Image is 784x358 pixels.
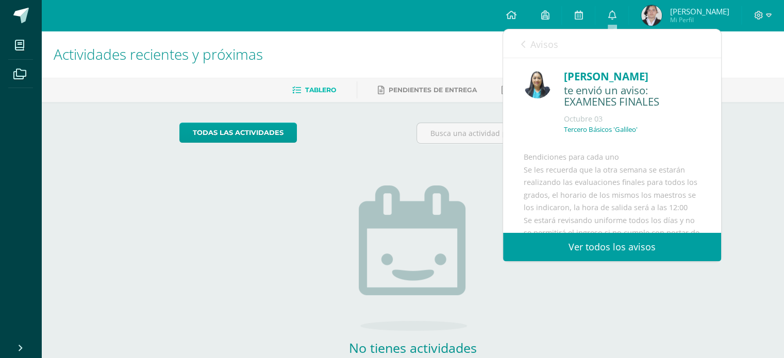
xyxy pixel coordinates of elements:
h2: No tienes actividades [310,339,516,356]
span: Mi Perfil [670,15,729,24]
img: 49168807a2b8cca0ef2119beca2bd5ad.png [524,71,551,98]
span: Tablero [305,86,336,94]
a: Tablero [292,82,336,98]
div: Octubre 03 [564,114,700,124]
a: Ver todos los avisos [503,233,721,261]
img: f0bd94f234a301883268530699e3afd0.png [641,5,662,26]
div: te envió un aviso: EXAMENES FINALES [564,84,700,109]
span: Pendientes de entrega [389,86,477,94]
a: Pendientes de entrega [378,82,477,98]
span: Actividades recientes y próximas [54,44,263,64]
div: Bendiciones para cada uno Se les recuerda que la otra semana se estarán realizando las evaluacion... [524,151,700,340]
img: no_activities.png [359,185,467,331]
a: todas las Actividades [179,123,297,143]
input: Busca una actividad próxima aquí... [417,123,645,143]
div: [PERSON_NAME] [564,69,700,84]
a: Entregadas [502,82,558,98]
span: Avisos [530,38,558,50]
span: [PERSON_NAME] [670,6,729,16]
p: Tercero Básicos 'Galileo' [564,125,638,134]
